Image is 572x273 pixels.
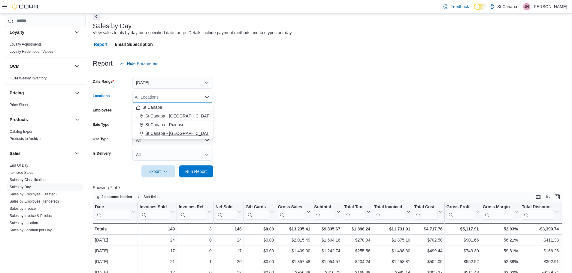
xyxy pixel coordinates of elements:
div: Total Discount [522,204,554,219]
div: Invoices Ref [179,204,207,219]
div: 17 [216,247,242,254]
div: Gross Profit [446,204,474,210]
label: Date Range [93,79,114,84]
p: [PERSON_NAME] [533,3,567,10]
div: Total Tax [344,204,365,219]
div: $1,242.74 [314,247,340,254]
div: $743.30 [446,247,479,254]
div: Joe Hernandez [523,3,530,10]
div: Invoices Sold [140,204,170,219]
button: Total Cost [414,204,442,219]
div: Choose from the following options [132,103,213,138]
div: $1,875.10 [374,236,410,244]
div: View sales totals by day for a specified date range. Details include payment methods and tax type... [93,30,293,36]
span: Report [94,38,107,50]
a: Itemized Sales [10,171,33,175]
div: $1,409.00 [278,247,310,254]
button: Gross Margin [483,204,518,219]
a: Feedback [441,1,471,13]
a: End Of Day [10,163,28,168]
a: Sales by Employee (Tendered) [10,199,59,203]
div: $0.00 [245,225,274,233]
div: $255.56 [344,247,370,254]
span: Sales by Employee (Tendered) [10,199,59,204]
button: Products [10,117,72,123]
a: Sales by Invoice [10,206,36,211]
div: 0 [179,247,211,254]
div: Date [95,204,131,210]
div: 20 [216,258,242,265]
a: OCM Weekly Inventory [10,76,47,80]
span: JH [525,3,529,10]
span: Products to Archive [10,136,41,141]
div: Loyalty [5,41,86,58]
label: Locations [93,93,110,98]
button: Loyalty [10,29,72,35]
div: 146 [215,225,241,233]
button: All [132,134,213,146]
div: $1,258.81 [374,258,410,265]
div: $1,054.57 [314,258,340,265]
div: 56.21% [483,236,518,244]
button: St Canapa - [GEOGRAPHIC_DATA] [132,112,213,120]
div: Totals [95,225,136,233]
button: Sort fields [135,193,162,200]
div: $1,498.30 [374,247,410,254]
div: $0.00 [246,236,274,244]
div: Total Cost [414,204,437,219]
button: Pricing [10,90,72,96]
a: Sales by Invoice & Product [10,214,53,218]
a: Loyalty Redemption Values [10,49,53,54]
button: Total Tax [344,204,370,219]
div: $13,235.41 [278,225,310,233]
button: OCM [74,63,81,70]
span: Sales by Invoice & Product [10,213,53,218]
div: $552.52 [446,258,479,265]
div: $2,015.49 [278,236,310,244]
p: | [519,3,521,10]
div: Gift Cards [245,204,269,210]
span: St Canapa [142,104,162,110]
span: St Canapa - [GEOGRAPHIC_DATA] [145,113,213,119]
div: $901.66 [446,236,479,244]
div: $499.44 [414,247,442,254]
p: Showing 7 of 7 [93,185,567,191]
span: St Canapa - Ruidoso [145,122,184,128]
label: Sale Type [93,122,109,127]
button: Gross Sales [278,204,310,219]
div: Total Invoiced [374,204,405,219]
span: Sales by Day [10,185,31,189]
div: Net Sold [215,204,237,219]
button: Next [93,13,100,20]
div: Gross Sales [278,204,305,210]
button: OCM [10,63,72,69]
a: Price Sheet [10,103,28,107]
div: $11,731.91 [374,225,410,233]
span: Hide Parameters [127,61,159,67]
label: Employees [93,108,112,113]
a: Loyalty Adjustments [10,42,42,46]
button: Hide Parameters [117,58,161,70]
h3: Products [10,117,28,123]
div: Subtotal [314,204,335,219]
button: Sales [10,150,72,156]
input: Dark Mode [474,4,486,10]
div: OCM [5,75,86,84]
button: Export [141,165,175,177]
div: -$3,399.74 [522,225,559,233]
div: Pricing [5,101,86,111]
label: Use Type [93,137,108,141]
div: $502.05 [414,258,442,265]
div: 149 [140,225,175,233]
div: Total Tax [344,204,365,210]
h3: OCM [10,63,20,69]
div: $270.94 [344,236,370,244]
span: 2 columns hidden [101,194,132,199]
button: 2 columns hidden [93,193,135,200]
div: 59.81% [483,247,518,254]
img: Cova [12,4,39,10]
span: Sales by Location [10,221,38,225]
a: Sales by Classification [10,178,46,182]
div: $702.50 [414,236,442,244]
